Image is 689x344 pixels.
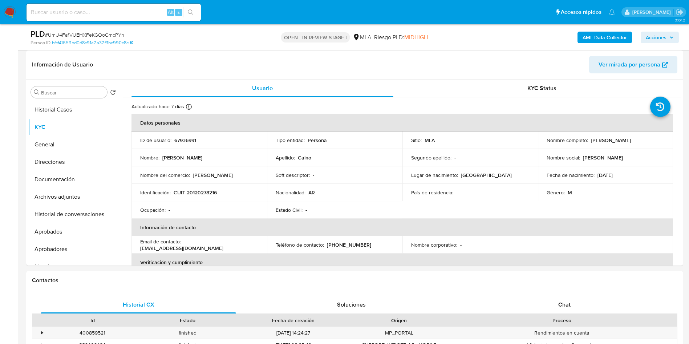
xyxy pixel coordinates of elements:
p: Segundo apellido : [411,154,451,161]
button: Direcciones [28,153,119,171]
button: AML Data Collector [577,32,632,43]
p: [PERSON_NAME] [591,137,631,143]
span: 3.161.2 [675,17,685,23]
b: AML Data Collector [583,32,627,43]
p: Sitio : [411,137,422,143]
p: Caino [298,154,311,161]
p: Apellido : [276,154,295,161]
b: Person ID [31,40,50,46]
p: Teléfono de contacto : [276,242,324,248]
p: [EMAIL_ADDRESS][DOMAIN_NAME] [140,245,223,251]
p: M [568,189,572,196]
p: - [456,189,458,196]
b: PLD [31,28,45,40]
p: - [460,242,462,248]
span: Soluciones [337,300,366,309]
p: MLA [425,137,435,143]
p: Estado Civil : [276,207,303,213]
button: Historial Casos [28,101,119,118]
span: Acciones [646,32,666,43]
span: Accesos rápidos [561,8,601,16]
div: Proceso [452,317,672,324]
button: Volver al orden por defecto [110,89,116,97]
p: ID de usuario : [140,137,171,143]
div: Fecha de creación [240,317,346,324]
div: • [41,329,43,336]
p: [PERSON_NAME] [162,154,202,161]
button: Acciones [641,32,679,43]
span: MIDHIGH [404,33,428,41]
p: Lugar de nacimiento : [411,172,458,178]
p: Nacionalidad : [276,189,305,196]
p: Email de contacto : [140,238,181,245]
span: Chat [558,300,571,309]
p: [DATE] [597,172,613,178]
p: 67936991 [174,137,196,143]
p: Nombre completo : [547,137,588,143]
button: Lista Interna [28,258,119,275]
input: Buscar usuario o caso... [27,8,201,17]
button: Documentación [28,171,119,188]
p: Nombre social : [547,154,580,161]
p: - [169,207,170,213]
span: s [178,9,180,16]
div: Rendimientos en cuenta [447,327,677,339]
div: MP_PORTAL [352,327,447,339]
span: Alt [168,9,174,16]
button: Historial de conversaciones [28,206,119,223]
th: Datos personales [131,114,673,131]
button: KYC [28,118,119,136]
button: search-icon [183,7,198,17]
button: Buscar [34,89,40,95]
th: Verificación y cumplimiento [131,254,673,271]
th: Información de contacto [131,219,673,236]
p: Nombre : [140,154,159,161]
p: [PERSON_NAME] [193,172,233,178]
button: Aprobadores [28,240,119,258]
h1: Contactos [32,277,677,284]
span: KYC Status [527,84,556,92]
a: bfcf41659bd0d8c91a2a32f3bc990c8c [52,40,133,46]
p: Actualizado hace 7 días [131,103,184,110]
p: Género : [547,189,565,196]
p: - [313,172,314,178]
button: General [28,136,119,153]
p: [PERSON_NAME] [583,154,623,161]
h1: Información de Usuario [32,61,93,68]
p: CUIT 20120278216 [174,189,217,196]
button: Ver mirada por persona [589,56,677,73]
p: Ocupación : [140,207,166,213]
span: Ver mirada por persona [599,56,660,73]
div: MLA [353,33,371,41]
div: Estado [145,317,230,324]
div: Id [50,317,135,324]
div: finished [140,327,235,339]
span: Historial CX [123,300,154,309]
p: Identificación : [140,189,171,196]
p: OPEN - IN REVIEW STAGE I [281,32,350,43]
p: País de residencia : [411,189,453,196]
p: Fecha de nacimiento : [547,172,595,178]
button: Aprobados [28,223,119,240]
p: - [305,207,307,213]
p: Nombre corporativo : [411,242,457,248]
p: Nombre del comercio : [140,172,190,178]
span: Usuario [252,84,273,92]
p: Persona [308,137,327,143]
p: Soft descriptor : [276,172,310,178]
div: 400859521 [45,327,140,339]
p: Tipo entidad : [276,137,305,143]
button: Archivos adjuntos [28,188,119,206]
div: [DATE] 14:24:27 [235,327,352,339]
p: [GEOGRAPHIC_DATA] [461,172,512,178]
span: # UmU4FafVUEHXFeKGOoGmcPYh [45,31,124,39]
span: Riesgo PLD: [374,33,428,41]
p: - [454,154,456,161]
p: [PHONE_NUMBER] [327,242,371,248]
p: AR [308,189,315,196]
a: Salir [676,8,684,16]
a: Notificaciones [609,9,615,15]
input: Buscar [41,89,104,96]
div: Origen [357,317,442,324]
p: julieta.rodriguez@mercadolibre.com [632,9,673,16]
